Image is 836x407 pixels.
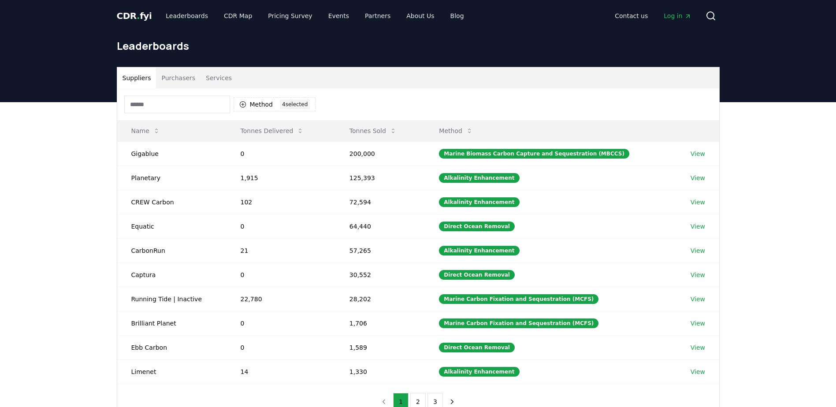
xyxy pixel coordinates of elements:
div: 4 selected [280,100,310,109]
div: Marine Carbon Fixation and Sequestration (MCFS) [439,318,598,328]
a: Events [321,8,356,24]
td: 57,265 [335,238,425,263]
td: Running Tide | Inactive [117,287,227,311]
a: Blog [443,8,471,24]
td: 72,594 [335,190,425,214]
a: View [691,295,705,303]
div: Alkalinity Enhancement [439,246,519,255]
span: Log in [664,11,691,20]
div: Alkalinity Enhancement [439,367,519,377]
td: 0 [227,141,335,166]
a: Partners [358,8,398,24]
td: 0 [227,263,335,287]
h1: Leaderboards [117,39,720,53]
td: 1,706 [335,311,425,335]
td: Brilliant Planet [117,311,227,335]
a: View [691,343,705,352]
a: View [691,270,705,279]
td: 0 [227,335,335,359]
td: 21 [227,238,335,263]
td: 200,000 [335,141,425,166]
div: Direct Ocean Removal [439,270,515,280]
a: View [691,174,705,182]
td: 30,552 [335,263,425,287]
button: Name [124,122,167,140]
span: . [137,11,140,21]
button: Suppliers [117,67,156,89]
td: Ebb Carbon [117,335,227,359]
td: 102 [227,190,335,214]
nav: Main [608,8,698,24]
a: Log in [657,8,698,24]
a: About Us [399,8,441,24]
td: 0 [227,214,335,238]
a: View [691,367,705,376]
td: 0 [227,311,335,335]
nav: Main [159,8,471,24]
div: Marine Biomass Carbon Capture and Sequestration (MBCCS) [439,149,629,159]
td: 1,589 [335,335,425,359]
button: Tonnes Sold [342,122,404,140]
span: CDR fyi [117,11,152,21]
td: 64,440 [335,214,425,238]
button: Tonnes Delivered [234,122,311,140]
div: Marine Carbon Fixation and Sequestration (MCFS) [439,294,598,304]
a: View [691,198,705,207]
button: Method [432,122,480,140]
button: Method4selected [234,97,316,111]
a: Leaderboards [159,8,215,24]
div: Alkalinity Enhancement [439,197,519,207]
td: 28,202 [335,287,425,311]
div: Alkalinity Enhancement [439,173,519,183]
a: View [691,246,705,255]
a: Pricing Survey [261,8,319,24]
a: View [691,222,705,231]
td: CarbonRun [117,238,227,263]
div: Direct Ocean Removal [439,222,515,231]
a: View [691,319,705,328]
td: Gigablue [117,141,227,166]
button: Purchasers [156,67,201,89]
td: CREW Carbon [117,190,227,214]
td: Equatic [117,214,227,238]
td: Planetary [117,166,227,190]
td: 14 [227,359,335,384]
td: 1,915 [227,166,335,190]
td: 22,780 [227,287,335,311]
td: 1,330 [335,359,425,384]
a: Contact us [608,8,655,24]
a: CDR Map [217,8,259,24]
td: 125,393 [335,166,425,190]
td: Limenet [117,359,227,384]
button: Services [201,67,237,89]
div: Direct Ocean Removal [439,343,515,352]
a: View [691,149,705,158]
td: Captura [117,263,227,287]
a: CDR.fyi [117,10,152,22]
